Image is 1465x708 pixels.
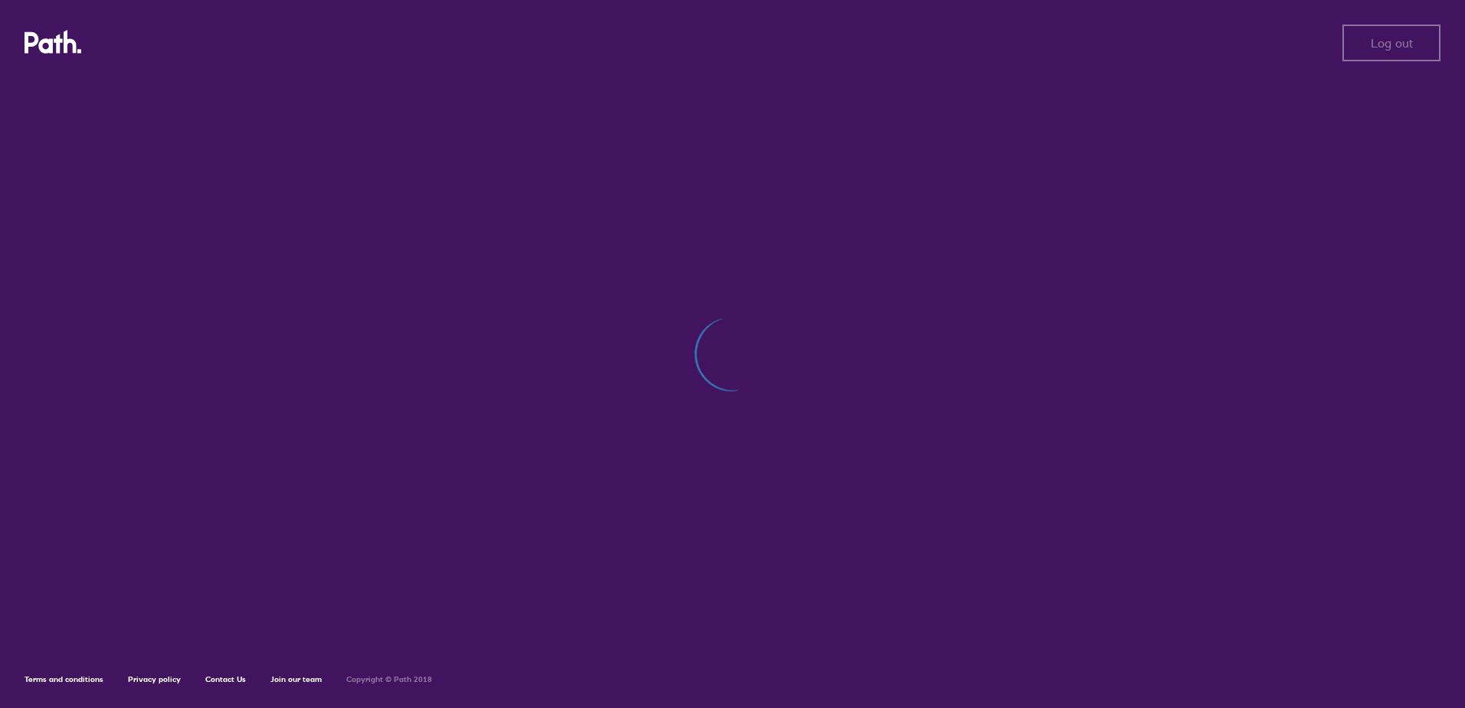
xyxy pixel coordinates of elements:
a: Privacy policy [128,674,181,684]
span: Log out [1371,36,1413,50]
h6: Copyright © Path 2018 [346,675,432,684]
a: Join our team [270,674,322,684]
a: Terms and conditions [25,674,103,684]
a: Contact Us [205,674,246,684]
button: Log out [1342,25,1440,61]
